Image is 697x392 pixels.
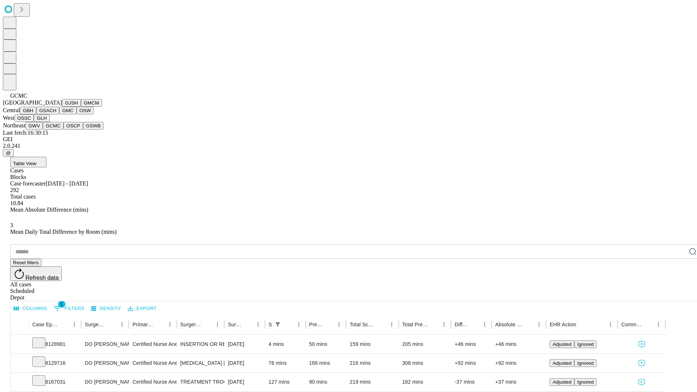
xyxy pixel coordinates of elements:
[269,322,272,327] div: Scheduled In Room Duration
[59,319,69,330] button: Sort
[85,373,125,391] div: DO [PERSON_NAME]
[284,319,294,330] button: Sort
[10,193,36,200] span: Total cases
[621,322,642,327] div: Comments
[273,319,283,330] button: Show filters
[469,319,480,330] button: Sort
[89,303,123,314] button: Density
[309,335,343,354] div: 50 mins
[133,354,173,372] div: Certified Nurse Anesthetist
[34,114,49,122] button: GLH
[228,322,242,327] div: Surgery Date
[439,319,449,330] button: Menu
[85,322,106,327] div: Surgeon Name
[212,319,223,330] button: Menu
[10,229,117,235] span: Mean Daily Total Difference by Room (mins)
[309,373,343,391] div: 90 mins
[402,373,448,391] div: 182 mins
[25,122,43,130] button: GWV
[350,335,395,354] div: 159 mins
[15,114,34,122] button: OSSC
[350,322,376,327] div: Total Scheduled Duration
[324,319,334,330] button: Sort
[574,378,596,386] button: Ignored
[69,319,80,330] button: Menu
[12,303,49,314] button: Select columns
[117,319,127,330] button: Menu
[294,319,304,330] button: Menu
[10,157,46,167] button: Table View
[14,357,25,370] button: Expand
[387,319,397,330] button: Menu
[85,335,125,354] div: DO [PERSON_NAME] [PERSON_NAME] Do
[495,322,523,327] div: Absolute Difference
[269,373,302,391] div: 127 mins
[228,373,261,391] div: [DATE]
[14,338,25,351] button: Expand
[553,342,571,347] span: Adjusted
[3,122,25,128] span: Northeast
[402,335,448,354] div: 205 mins
[3,136,694,143] div: GEI
[180,354,221,372] div: [MEDICAL_DATA] [MEDICAL_DATA] AND [MEDICAL_DATA] [MEDICAL_DATA]
[574,340,596,348] button: Ignored
[534,319,544,330] button: Menu
[180,322,201,327] div: Surgery Name
[46,180,88,187] span: [DATE] - [DATE]
[350,373,395,391] div: 219 mins
[59,107,76,114] button: GMC
[577,379,594,385] span: Ignored
[455,373,488,391] div: -37 mins
[10,180,46,187] span: Case forecaster
[10,266,62,281] button: Refresh data
[3,149,14,157] button: @
[85,354,125,372] div: DO [PERSON_NAME] [PERSON_NAME] Do
[350,354,395,372] div: 216 mins
[32,354,78,372] div: 8129716
[269,354,302,372] div: 76 mins
[10,187,19,193] span: 292
[20,107,36,114] button: GBH
[64,122,83,130] button: OSCP
[577,342,594,347] span: Ignored
[10,93,27,99] span: GCMC
[577,360,594,366] span: Ignored
[13,260,38,265] span: Reset filters
[133,322,154,327] div: Primary Service
[550,378,574,386] button: Adjusted
[480,319,490,330] button: Menu
[334,319,344,330] button: Menu
[550,322,576,327] div: EHR Action
[273,319,283,330] div: 1 active filter
[309,322,323,327] div: Predicted In Room Duration
[83,122,104,130] button: GSWB
[10,222,13,228] span: 3
[52,303,86,314] button: Show filters
[553,360,571,366] span: Adjusted
[36,107,59,114] button: GSACH
[524,319,534,330] button: Sort
[3,130,48,136] span: Last fetch: 16:30:15
[62,99,81,107] button: GJSH
[553,379,571,385] span: Adjusted
[550,340,574,348] button: Adjusted
[180,335,221,354] div: INSERTION OR REPLACEMENT SPINAL NEUROSTIMULATOR GENERATOR
[133,335,173,354] div: Certified Nurse Anesthetist
[3,99,62,106] span: [GEOGRAPHIC_DATA]
[550,359,574,367] button: Adjusted
[495,354,542,372] div: +92 mins
[455,322,469,327] div: Difference
[3,115,15,121] span: West
[3,143,694,149] div: 2.0.241
[429,319,439,330] button: Sort
[81,99,102,107] button: GMCM
[25,275,59,281] span: Refresh data
[165,319,175,330] button: Menu
[32,373,78,391] div: 8167031
[653,319,664,330] button: Menu
[14,376,25,389] button: Expand
[253,319,263,330] button: Menu
[269,335,302,354] div: 4 mins
[32,322,58,327] div: Case Epic Id
[402,322,428,327] div: Total Predicted Duration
